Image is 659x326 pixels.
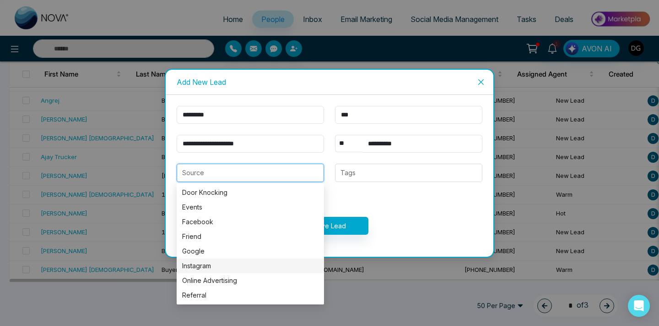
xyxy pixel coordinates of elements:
div: Referral [177,288,324,303]
button: Close [469,70,493,94]
div: Online Advertising [182,276,319,286]
div: Open Intercom Messenger [628,295,650,317]
button: Save Lead [291,217,368,235]
div: Door Knocking [182,188,319,198]
div: Add New Lead [177,77,482,87]
div: Online Advertising [177,273,324,288]
div: Google [177,244,324,259]
div: Friend [177,229,324,244]
div: Instagram [182,261,319,271]
div: Facebook [177,215,324,229]
div: Referral [182,290,319,300]
div: Events [182,202,319,212]
div: Google [182,246,319,256]
div: Door Knocking [177,185,324,200]
div: Instagram [177,259,324,273]
div: Facebook [182,217,319,227]
span: close [477,78,485,86]
div: Events [177,200,324,215]
div: Friend [182,232,319,242]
